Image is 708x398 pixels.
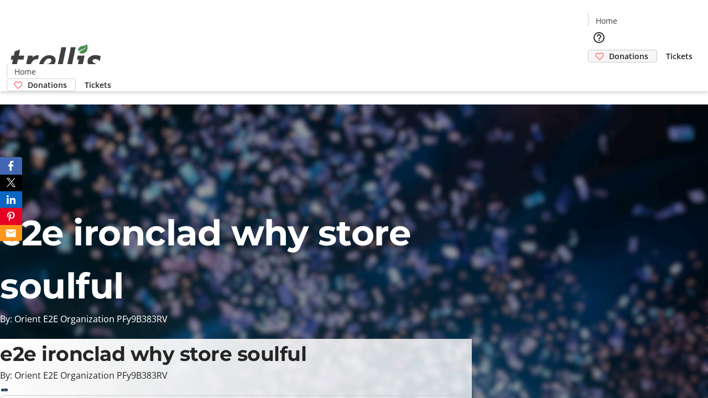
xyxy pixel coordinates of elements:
a: Tickets [76,79,120,91]
img: Orient E2E Organization PFy9B383RV's Logo [7,32,105,87]
a: Donations [588,50,657,62]
span: Tickets [666,50,693,62]
span: Tickets [85,79,111,91]
button: Help [588,27,610,49]
span: Home [14,66,36,77]
a: Donations [7,78,76,91]
span: Donations [609,50,648,62]
a: Tickets [657,50,701,62]
button: Cart [588,62,610,85]
span: Donations [28,79,67,91]
a: Home [589,15,624,27]
a: Home [7,66,43,77]
span: Home [596,15,617,27]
